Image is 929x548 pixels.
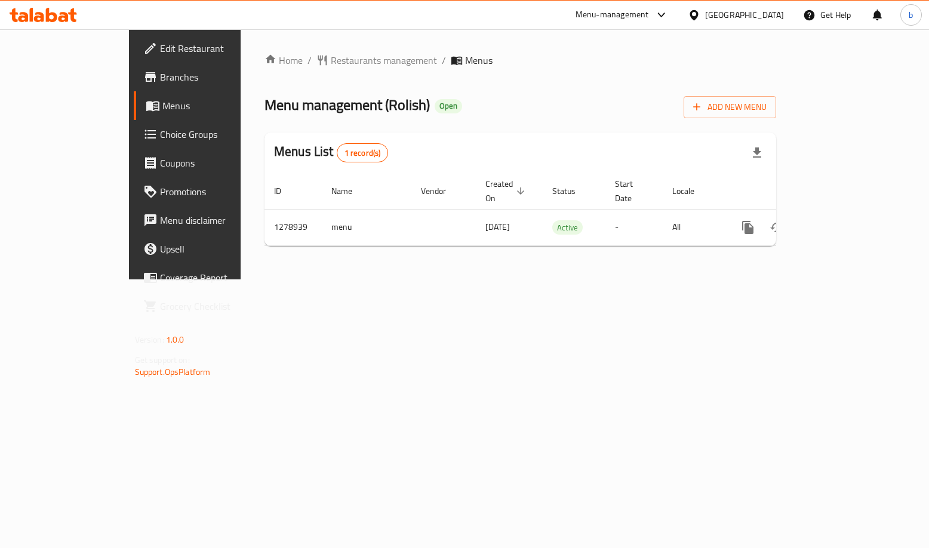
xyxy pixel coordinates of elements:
span: Add New Menu [693,100,767,115]
span: 1 record(s) [337,147,388,159]
span: Version: [135,332,164,347]
span: Branches [160,70,275,84]
span: Restaurants management [331,53,437,67]
span: Start Date [615,177,648,205]
span: Choice Groups [160,127,275,141]
span: Locale [672,184,710,198]
button: more [734,213,762,242]
span: Grocery Checklist [160,299,275,313]
a: Restaurants management [316,53,437,67]
span: [DATE] [485,219,510,235]
button: Change Status [762,213,791,242]
span: b [909,8,913,21]
a: Choice Groups [134,120,284,149]
span: Upsell [160,242,275,256]
a: Support.OpsPlatform [135,364,211,380]
span: Menus [162,98,275,113]
a: Menus [134,91,284,120]
span: Coverage Report [160,270,275,285]
a: Coverage Report [134,263,284,292]
td: All [663,209,724,245]
span: Menu management ( Rolish ) [264,91,430,118]
a: Branches [134,63,284,91]
div: Menu-management [576,8,649,22]
div: [GEOGRAPHIC_DATA] [705,8,784,21]
div: Total records count [337,143,389,162]
li: / [442,53,446,67]
span: Open [435,101,462,111]
span: Menus [465,53,493,67]
td: 1278939 [264,209,322,245]
li: / [307,53,312,67]
div: Export file [743,138,771,167]
span: ID [274,184,297,198]
span: Coupons [160,156,275,170]
span: Get support on: [135,352,190,368]
a: Coupons [134,149,284,177]
nav: breadcrumb [264,53,776,67]
span: Active [552,221,583,235]
td: menu [322,209,411,245]
button: Add New Menu [684,96,776,118]
span: Edit Restaurant [160,41,275,56]
span: Promotions [160,184,275,199]
span: 1.0.0 [166,332,184,347]
span: Menu disclaimer [160,213,275,227]
span: Status [552,184,591,198]
th: Actions [724,173,858,210]
a: Upsell [134,235,284,263]
a: Promotions [134,177,284,206]
span: Created On [485,177,528,205]
a: Grocery Checklist [134,292,284,321]
div: Active [552,220,583,235]
a: Edit Restaurant [134,34,284,63]
h2: Menus List [274,143,388,162]
div: Open [435,99,462,113]
a: Menu disclaimer [134,206,284,235]
span: Vendor [421,184,462,198]
table: enhanced table [264,173,858,246]
span: Name [331,184,368,198]
td: - [605,209,663,245]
